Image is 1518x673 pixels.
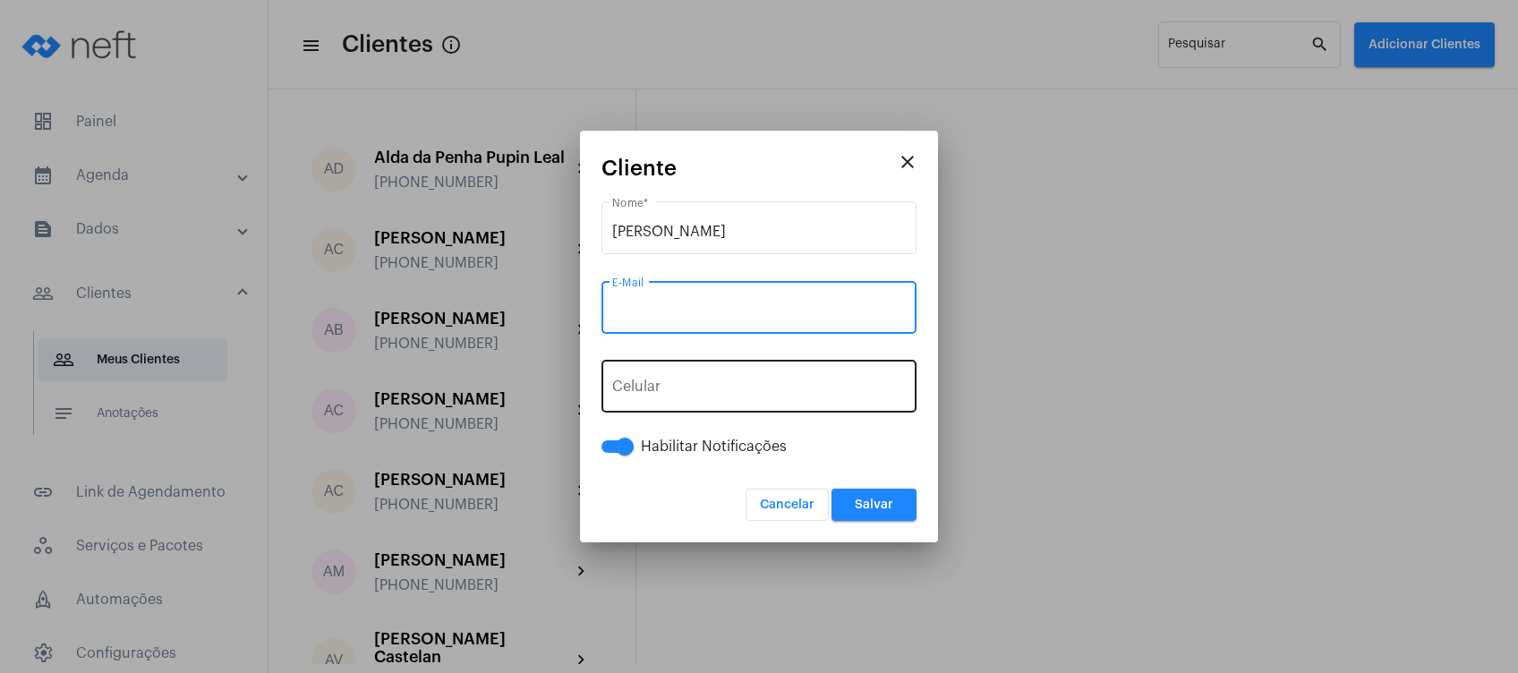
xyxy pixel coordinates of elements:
input: Digite o nome [612,224,906,240]
button: Cancelar [746,489,829,521]
span: Cliente [601,157,677,180]
span: Habilitar Notificações [641,436,787,457]
span: Salvar [855,498,893,511]
input: E-Mail [612,303,906,319]
button: Salvar [831,489,917,521]
span: Cancelar [760,498,814,511]
mat-icon: close [897,151,918,173]
input: 31 99999-1111 [612,382,906,398]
